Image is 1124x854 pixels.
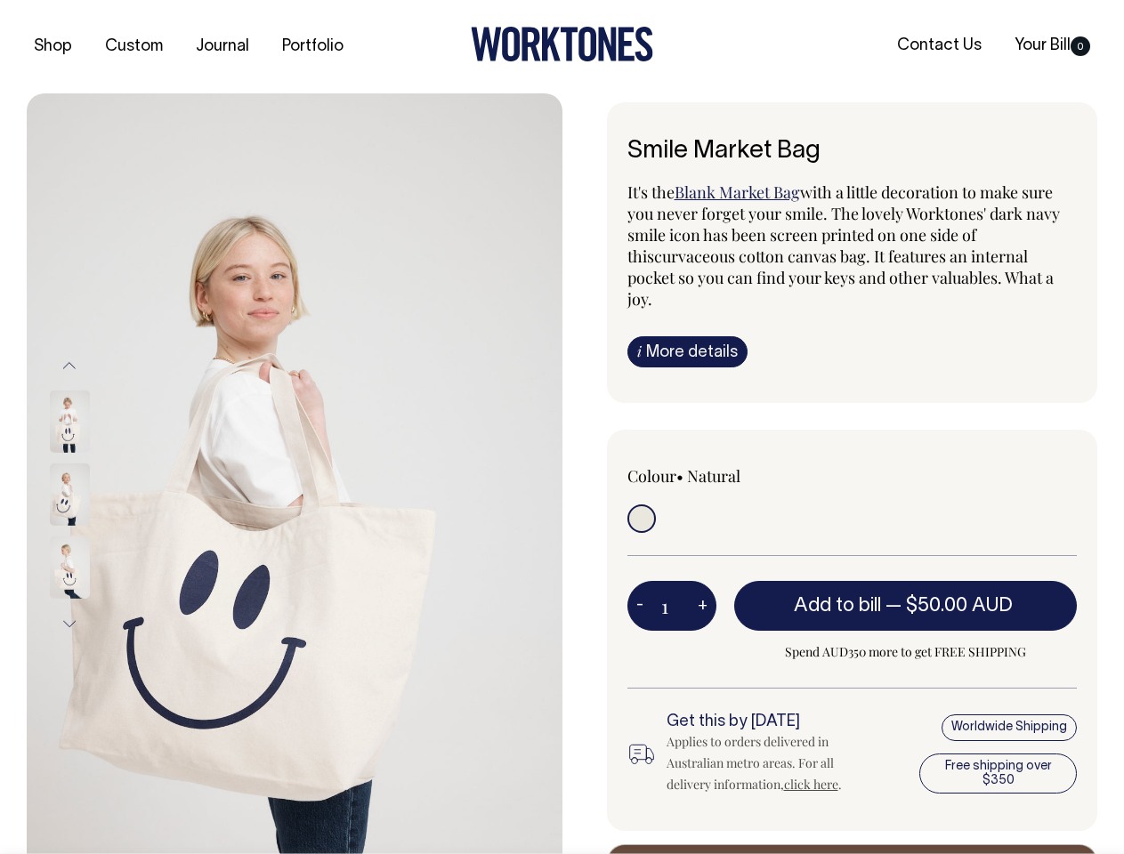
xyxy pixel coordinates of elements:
img: Smile Market Bag [50,536,90,599]
a: Shop [27,32,79,61]
button: Previous [56,345,83,385]
h6: Smile Market Bag [627,138,1078,165]
a: iMore details [627,336,748,367]
div: Colour [627,465,807,487]
button: Next [56,604,83,644]
span: curvaceous cotton canvas bag. It features an internal pocket so you can find your keys and other ... [627,246,1054,310]
label: Natural [687,465,740,487]
a: Portfolio [275,32,351,61]
span: Spend AUD350 more to get FREE SHIPPING [734,641,1078,663]
img: Smile Market Bag [50,463,90,526]
a: click here [784,776,838,793]
a: Blank Market Bag [675,181,800,203]
a: Custom [98,32,170,61]
button: + [689,588,716,624]
img: Smile Market Bag [50,391,90,453]
span: 0 [1071,36,1090,56]
a: Your Bill0 [1007,31,1097,60]
span: — [885,597,1017,615]
p: It's the with a little decoration to make sure you never forget your smile. The lovely Worktones'... [627,181,1078,310]
h6: Get this by [DATE] [667,713,872,731]
span: i [637,342,642,360]
span: $50.00 AUD [906,597,1013,615]
a: Journal [189,32,256,61]
span: • [676,465,683,487]
button: - [627,588,652,624]
span: Add to bill [794,597,881,615]
div: Applies to orders delivered in Australian metro areas. For all delivery information, . [667,731,872,795]
a: Contact Us [890,31,989,60]
button: Add to bill —$50.00 AUD [734,581,1078,631]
